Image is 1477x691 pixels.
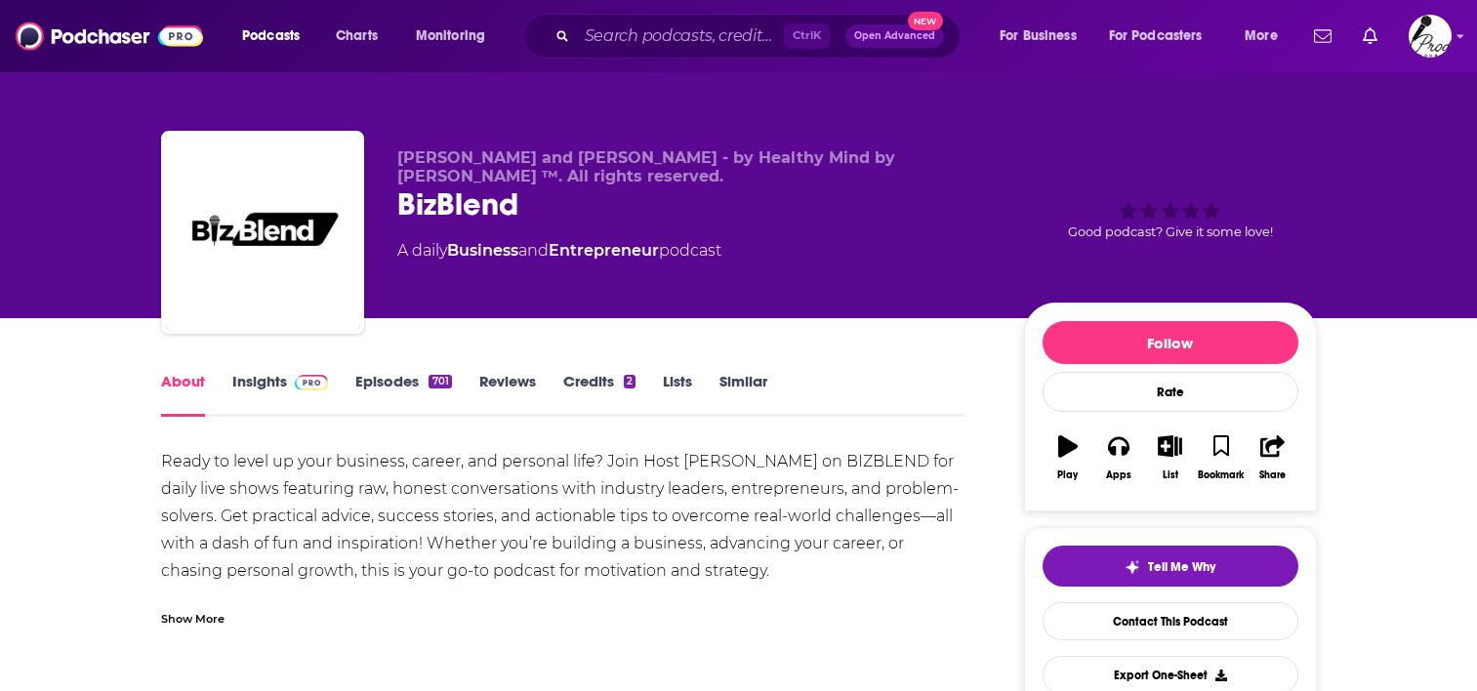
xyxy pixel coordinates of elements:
span: Logged in as sdonovan [1409,15,1452,58]
img: Podchaser - Follow, Share and Rate Podcasts [16,18,203,55]
button: Bookmark [1196,423,1247,493]
button: Apps [1093,423,1144,493]
a: Episodes701 [355,372,451,417]
span: Good podcast? Give it some love! [1068,224,1273,239]
img: tell me why sparkle [1125,559,1140,575]
button: open menu [1096,20,1231,52]
div: A daily podcast [397,239,721,263]
div: Ready to level up your business, career, and personal life? Join Host [PERSON_NAME] on BIZBLEND f... [161,448,966,639]
div: Good podcast? Give it some love! [1024,148,1317,269]
a: Show notifications dropdown [1306,20,1339,53]
button: open menu [402,20,511,52]
div: Search podcasts, credits, & more... [542,14,979,59]
a: Entrepreneur [549,241,659,260]
button: open menu [986,20,1101,52]
span: Charts [336,22,378,50]
a: Show notifications dropdown [1355,20,1385,53]
button: open menu [228,20,325,52]
a: Similar [719,372,767,417]
button: open menu [1231,20,1302,52]
a: Business [447,241,518,260]
span: New [908,12,943,30]
a: About [161,372,205,417]
span: Ctrl K [784,23,830,49]
button: Show profile menu [1409,15,1452,58]
div: 701 [429,375,451,388]
input: Search podcasts, credits, & more... [577,20,784,52]
a: InsightsPodchaser Pro [232,372,329,417]
a: Reviews [479,372,536,417]
span: and [518,241,549,260]
span: [PERSON_NAME] and [PERSON_NAME] - by Healthy Mind by [PERSON_NAME] ™. All rights reserved. [397,148,895,185]
span: Monitoring [416,22,485,50]
a: Charts [323,20,390,52]
div: List [1163,469,1178,481]
div: Bookmark [1198,469,1244,481]
button: Open AdvancedNew [845,24,944,48]
a: Contact This Podcast [1043,602,1298,640]
span: More [1245,22,1278,50]
span: Open Advanced [854,31,935,41]
a: Lists [663,372,692,417]
span: For Business [1000,22,1077,50]
button: List [1144,423,1195,493]
span: Tell Me Why [1148,559,1215,575]
img: Podchaser Pro [295,375,329,390]
img: BizBlend [165,135,360,330]
a: Credits2 [563,372,636,417]
img: User Profile [1409,15,1452,58]
span: For Podcasters [1109,22,1203,50]
button: tell me why sparkleTell Me Why [1043,546,1298,587]
div: 2 [624,375,636,388]
span: Podcasts [242,22,300,50]
button: Follow [1043,321,1298,364]
div: Share [1259,469,1286,481]
button: Play [1043,423,1093,493]
div: Play [1057,469,1078,481]
button: Share [1247,423,1297,493]
div: Apps [1106,469,1131,481]
div: Rate [1043,372,1298,412]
